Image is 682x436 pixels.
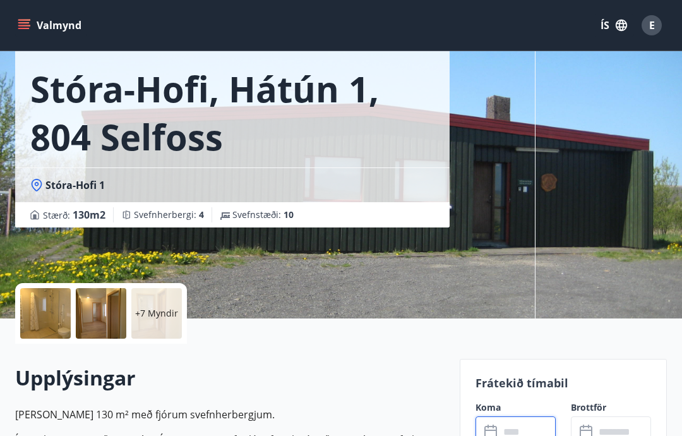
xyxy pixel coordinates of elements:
h1: Stóra-Hofi, Hátún 1, 804 Selfoss [30,64,434,160]
button: E [637,10,667,40]
p: Frátekið tímabil [476,375,651,391]
span: 130 m2 [73,208,105,222]
span: 10 [284,209,294,221]
span: Svefnherbergi : [134,209,204,221]
h2: Upplýsingar [15,364,445,392]
label: Koma [476,401,556,414]
label: Brottför [571,401,651,414]
span: Svefnstæði : [232,209,294,221]
span: Stærð : [43,207,105,222]
span: E [649,18,655,32]
p: +7 Myndir [135,307,178,320]
span: Stóra-Hofi 1 [45,178,105,192]
button: ÍS [594,14,634,37]
span: 4 [199,209,204,221]
p: [PERSON_NAME] 130 m² með fjórum svefn­herbergjum. [15,407,445,422]
button: menu [15,14,87,37]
